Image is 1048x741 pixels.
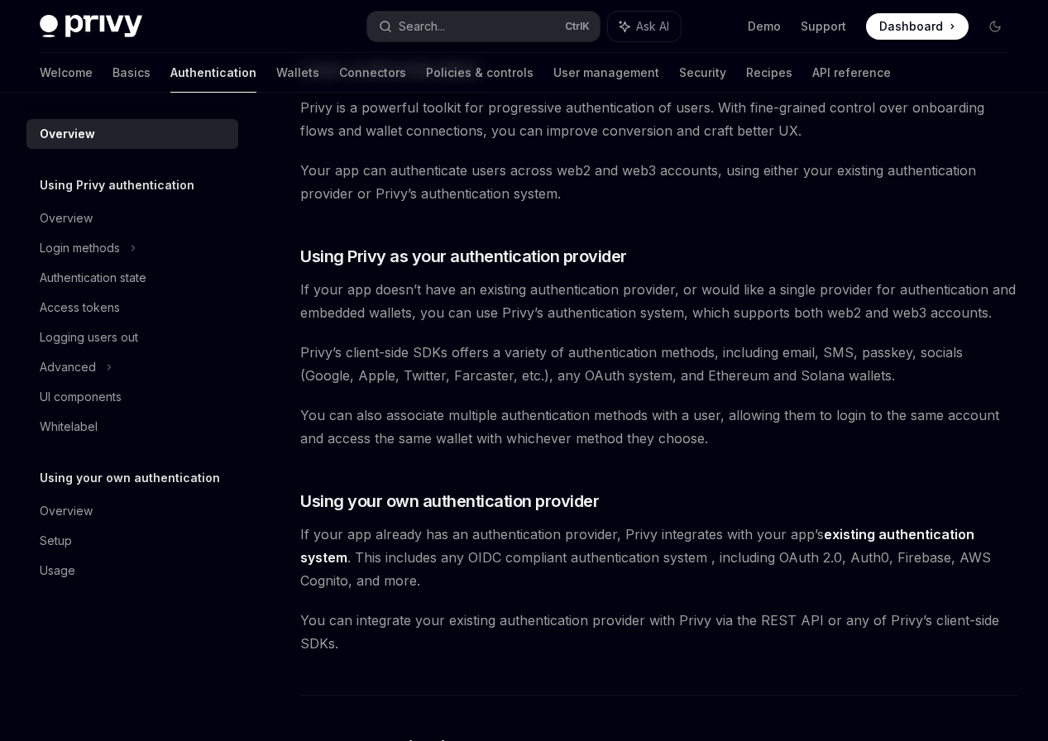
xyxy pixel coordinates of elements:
[553,53,659,93] a: User management
[276,53,319,93] a: Wallets
[26,119,238,149] a: Overview
[300,96,1018,142] span: Privy is a powerful toolkit for progressive authentication of users. With fine-grained control ov...
[26,496,238,526] a: Overview
[40,15,142,38] img: dark logo
[300,523,1018,592] span: If your app already has an authentication provider, Privy integrates with your app’s . This inclu...
[40,327,138,347] div: Logging users out
[300,404,1018,450] span: You can also associate multiple authentication methods with a user, allowing them to login to the...
[40,124,95,144] div: Overview
[748,18,781,35] a: Demo
[879,18,943,35] span: Dashboard
[339,53,406,93] a: Connectors
[608,12,681,41] button: Ask AI
[40,468,220,488] h5: Using your own authentication
[40,53,93,93] a: Welcome
[170,53,256,93] a: Authentication
[40,268,146,288] div: Authentication state
[40,561,75,581] div: Usage
[26,293,238,323] a: Access tokens
[565,20,590,33] span: Ctrl K
[40,238,120,258] div: Login methods
[26,323,238,352] a: Logging users out
[40,175,194,195] h5: Using Privy authentication
[40,417,98,437] div: Whitelabel
[112,53,151,93] a: Basics
[367,12,601,41] button: Search...CtrlK
[300,278,1018,324] span: If your app doesn’t have an existing authentication provider, or would like a single provider for...
[636,18,669,35] span: Ask AI
[26,556,238,586] a: Usage
[40,501,93,521] div: Overview
[399,17,445,36] div: Search...
[300,490,599,513] span: Using your own authentication provider
[300,159,1018,205] span: Your app can authenticate users across web2 and web3 accounts, using either your existing authent...
[26,263,238,293] a: Authentication state
[26,382,238,412] a: UI components
[40,531,72,551] div: Setup
[40,298,120,318] div: Access tokens
[40,357,96,377] div: Advanced
[300,609,1018,655] span: You can integrate your existing authentication provider with Privy via the REST API or any of Pri...
[746,53,792,93] a: Recipes
[26,412,238,442] a: Whitelabel
[679,53,726,93] a: Security
[26,203,238,233] a: Overview
[801,18,846,35] a: Support
[26,526,238,556] a: Setup
[426,53,534,93] a: Policies & controls
[40,208,93,228] div: Overview
[982,13,1008,40] button: Toggle dark mode
[812,53,891,93] a: API reference
[866,13,969,40] a: Dashboard
[300,245,627,268] span: Using Privy as your authentication provider
[300,341,1018,387] span: Privy’s client-side SDKs offers a variety of authentication methods, including email, SMS, passke...
[40,387,122,407] div: UI components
